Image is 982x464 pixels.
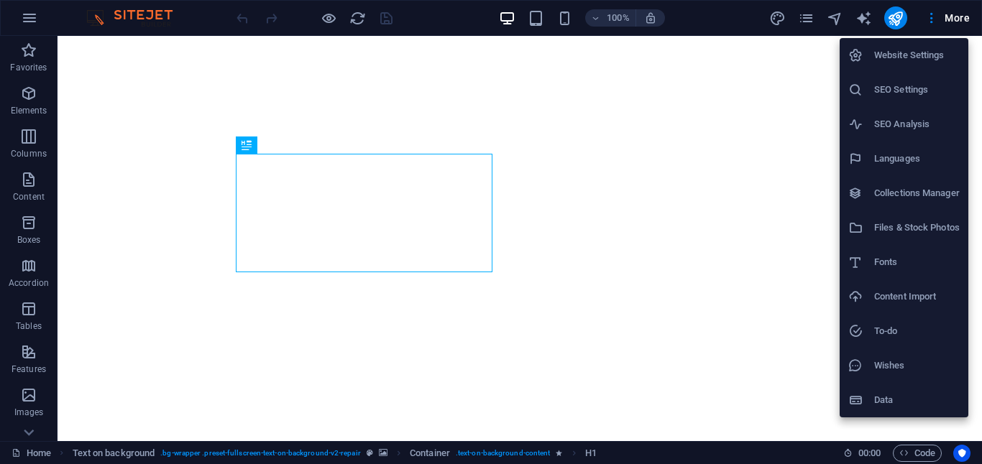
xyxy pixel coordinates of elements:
[874,288,960,305] h6: Content Import
[874,185,960,202] h6: Collections Manager
[874,81,960,98] h6: SEO Settings
[874,47,960,64] h6: Website Settings
[874,323,960,340] h6: To-do
[874,219,960,236] h6: Files & Stock Photos
[874,150,960,167] h6: Languages
[874,357,960,374] h6: Wishes
[874,254,960,271] h6: Fonts
[874,391,960,409] h6: Data
[874,116,960,133] h6: SEO Analysis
